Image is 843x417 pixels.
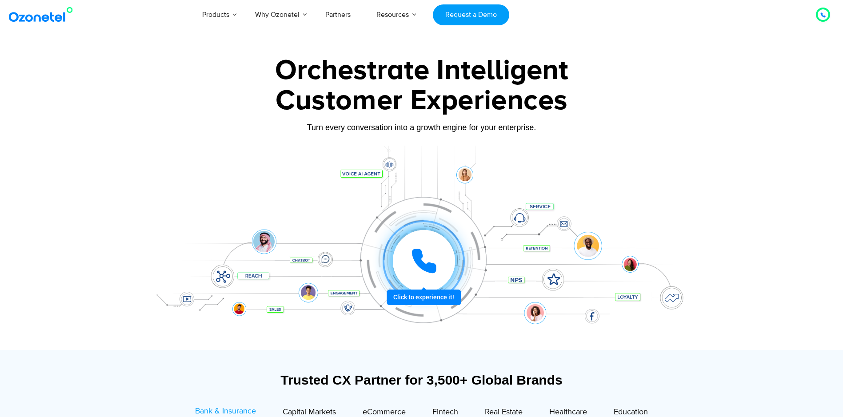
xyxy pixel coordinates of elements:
[195,406,256,416] span: Bank & Insurance
[614,407,648,417] span: Education
[485,407,523,417] span: Real Estate
[363,407,406,417] span: eCommerce
[283,407,336,417] span: Capital Markets
[144,56,699,85] div: Orchestrate Intelligent
[144,79,699,122] div: Customer Experiences
[549,407,587,417] span: Healthcare
[432,407,458,417] span: Fintech
[433,4,509,25] a: Request a Demo
[144,123,699,132] div: Turn every conversation into a growth engine for your enterprise.
[148,372,695,388] div: Trusted CX Partner for 3,500+ Global Brands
